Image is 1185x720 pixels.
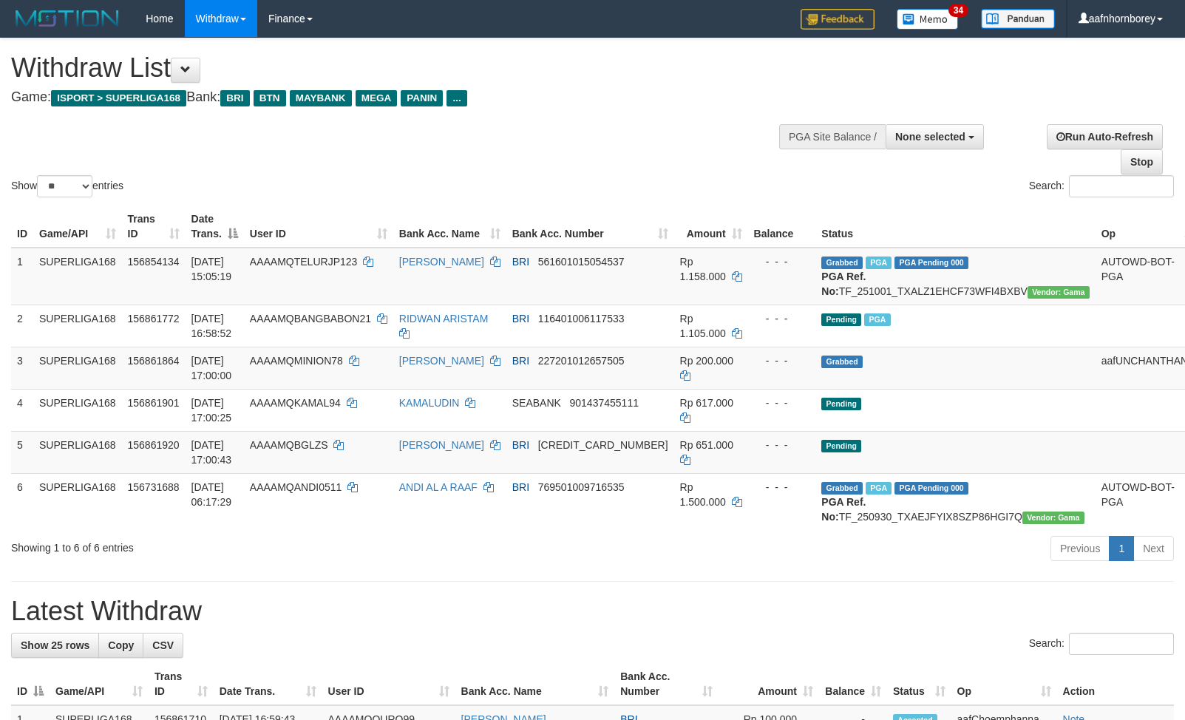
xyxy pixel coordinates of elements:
[866,257,892,269] span: Marked by aafsengchandara
[779,124,886,149] div: PGA Site Balance /
[98,633,143,658] a: Copy
[538,439,668,451] span: Copy 111101022224507 to clipboard
[821,440,861,452] span: Pending
[815,248,1095,305] td: TF_251001_TXALZ1EHCF73WFI4BXBV
[290,90,352,106] span: MAYBANK
[250,439,328,451] span: AAAAMQBGLZS
[11,206,33,248] th: ID
[356,90,398,106] span: MEGA
[821,313,861,326] span: Pending
[680,397,733,409] span: Rp 617.000
[754,311,810,326] div: - - -
[894,257,968,269] span: PGA Pending
[128,439,180,451] span: 156861920
[538,313,625,325] span: Copy 116401006117533 to clipboard
[864,313,890,326] span: Marked by aafsengchandara
[821,257,863,269] span: Grabbed
[33,305,122,347] td: SUPERLIGA168
[214,663,322,705] th: Date Trans.: activate to sort column ascending
[1121,149,1163,174] a: Stop
[33,431,122,473] td: SUPERLIGA168
[512,355,529,367] span: BRI
[886,124,984,149] button: None selected
[152,639,174,651] span: CSV
[11,53,775,83] h1: Withdraw List
[821,496,866,523] b: PGA Ref. No:
[11,7,123,30] img: MOTION_logo.png
[1069,175,1174,197] input: Search:
[33,473,122,530] td: SUPERLIGA168
[815,206,1095,248] th: Status
[1022,512,1084,524] span: Vendor URL: https://trx31.1velocity.biz
[680,481,726,508] span: Rp 1.500.000
[1057,663,1174,705] th: Action
[37,175,92,197] select: Showentries
[149,663,214,705] th: Trans ID: activate to sort column ascending
[754,254,810,269] div: - - -
[754,353,810,368] div: - - -
[250,397,341,409] span: AAAAMQKAMAL94
[50,663,149,705] th: Game/API: activate to sort column ascending
[719,663,819,705] th: Amount: activate to sort column ascending
[186,206,244,248] th: Date Trans.: activate to sort column descending
[250,481,342,493] span: AAAAMQANDI0511
[819,663,887,705] th: Balance: activate to sort column ascending
[11,473,33,530] td: 6
[399,481,478,493] a: ANDI AL A RAAF
[128,397,180,409] span: 156861901
[108,639,134,651] span: Copy
[512,439,529,451] span: BRI
[447,90,466,106] span: ...
[191,481,232,508] span: [DATE] 06:17:29
[128,313,180,325] span: 156861772
[1029,175,1174,197] label: Search:
[399,397,460,409] a: KAMALUDIN
[128,355,180,367] span: 156861864
[244,206,393,248] th: User ID: activate to sort column ascending
[754,395,810,410] div: - - -
[51,90,186,106] span: ISPORT > SUPERLIGA168
[512,397,561,409] span: SEABANK
[250,256,358,268] span: AAAAMQTELURJP123
[948,4,968,17] span: 34
[220,90,249,106] span: BRI
[821,271,866,297] b: PGA Ref. No:
[674,206,748,248] th: Amount: activate to sort column ascending
[11,663,50,705] th: ID: activate to sort column descending
[143,633,183,658] a: CSV
[754,480,810,495] div: - - -
[680,439,733,451] span: Rp 651.000
[680,313,726,339] span: Rp 1.105.000
[981,9,1055,29] img: panduan.png
[128,481,180,493] span: 156731688
[951,663,1057,705] th: Op: activate to sort column ascending
[821,398,861,410] span: Pending
[1109,536,1134,561] a: 1
[866,482,892,495] span: Marked by aafromsomean
[512,256,529,268] span: BRI
[11,175,123,197] label: Show entries
[33,389,122,431] td: SUPERLIGA168
[512,313,529,325] span: BRI
[748,206,816,248] th: Balance
[1050,536,1110,561] a: Previous
[512,481,529,493] span: BRI
[11,90,775,105] h4: Game: Bank:
[680,256,726,282] span: Rp 1.158.000
[538,256,625,268] span: Copy 561601015054537 to clipboard
[894,482,968,495] span: PGA Pending
[815,473,1095,530] td: TF_250930_TXAEJFYIX8SZP86HGI7Q
[250,355,343,367] span: AAAAMQMINION78
[887,663,951,705] th: Status: activate to sort column ascending
[570,397,639,409] span: Copy 901437455111 to clipboard
[895,131,965,143] span: None selected
[11,534,483,555] div: Showing 1 to 6 of 6 entries
[122,206,186,248] th: Trans ID: activate to sort column ascending
[897,9,959,30] img: Button%20Memo.svg
[33,206,122,248] th: Game/API: activate to sort column ascending
[399,439,484,451] a: [PERSON_NAME]
[1029,633,1174,655] label: Search:
[33,347,122,389] td: SUPERLIGA168
[11,633,99,658] a: Show 25 rows
[1028,286,1090,299] span: Vendor URL: https://trx31.1velocity.biz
